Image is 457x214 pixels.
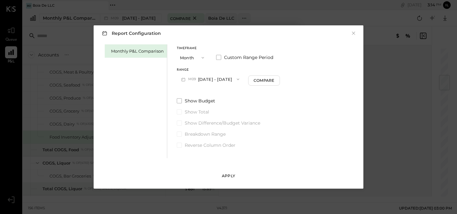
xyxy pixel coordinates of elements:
[185,98,215,104] span: Show Budget
[248,75,280,86] button: Compare
[101,29,161,37] h3: Report Configuration
[351,30,356,36] button: ×
[222,173,235,178] div: Apply
[224,54,273,61] span: Custom Range Period
[177,47,209,50] div: Timeframe
[185,142,235,148] span: Reverse Column Order
[188,77,198,82] span: M09
[213,171,244,181] button: Apply
[185,109,209,115] span: Show Total
[185,131,226,137] span: Breakdown Range
[177,52,209,63] button: Month
[177,73,244,85] button: M09[DATE] - [DATE]
[254,78,274,83] div: Compare
[177,68,244,72] div: Range
[111,48,164,54] div: Monthly P&L Comparison
[185,120,260,126] span: Show Difference/Budget Variance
